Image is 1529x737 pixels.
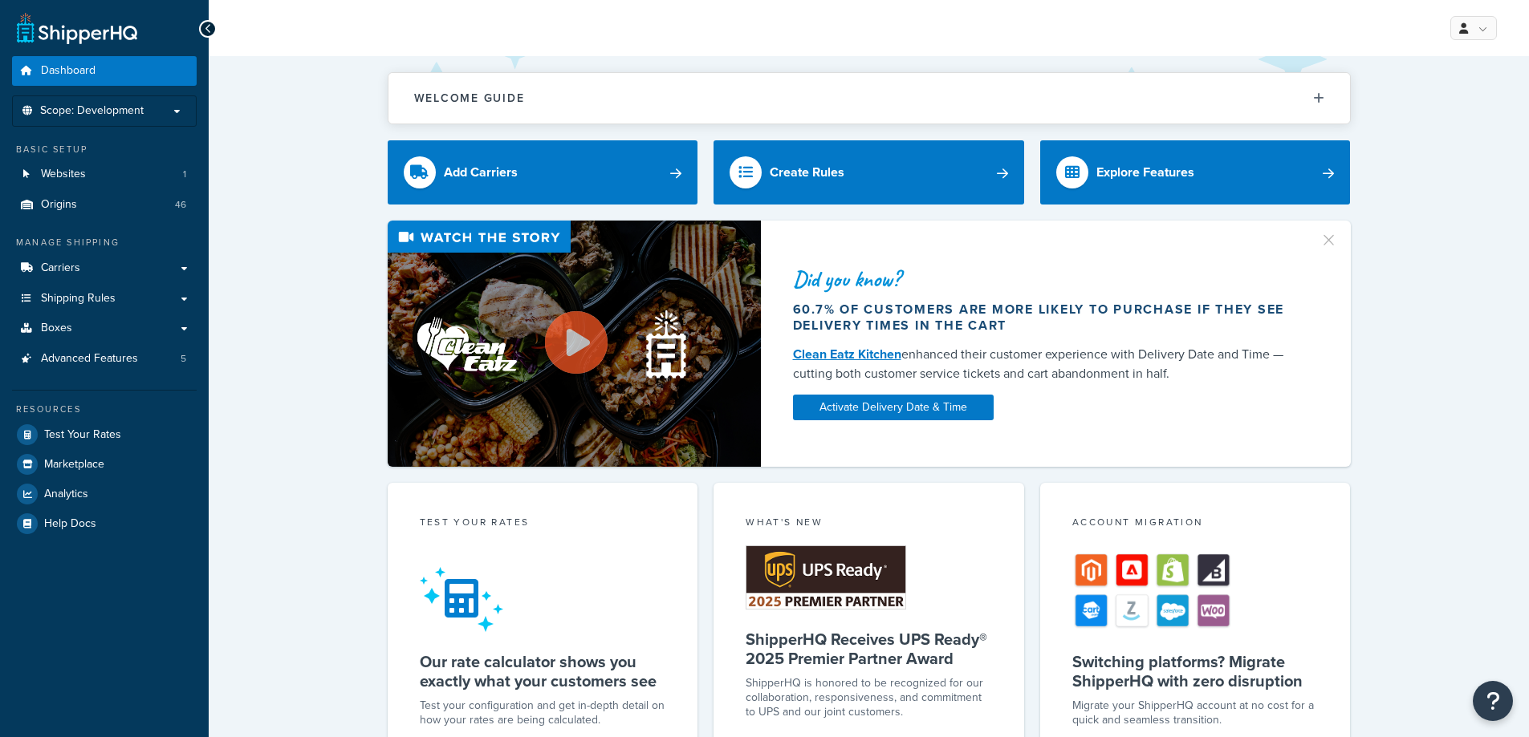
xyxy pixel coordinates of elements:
div: Account Migration [1072,515,1319,533]
span: Scope: Development [40,104,144,118]
li: Advanced Features [12,344,197,374]
h5: Switching platforms? Migrate ShipperHQ with zero disruption [1072,652,1319,690]
li: Websites [12,160,197,189]
span: Dashboard [41,64,96,78]
a: Carriers [12,253,197,283]
a: Boxes [12,314,197,343]
span: Shipping Rules [41,292,116,306]
a: Test Your Rates [12,420,197,449]
a: Activate Delivery Date & Time [793,395,994,420]
div: Basic Setup [12,143,197,156]
div: Did you know? [793,268,1300,290]
span: Analytics [44,488,88,501]
span: 1 [183,168,186,181]
span: Websites [41,168,86,181]
div: Test your rates [420,515,666,533]
img: Video thumbnail [388,221,761,467]
div: Resources [12,403,197,416]
a: Analytics [12,480,197,508]
a: Dashboard [12,56,197,86]
a: Help Docs [12,509,197,538]
li: Origins [12,190,197,220]
a: Origins46 [12,190,197,220]
a: Clean Eatz Kitchen [793,345,901,363]
span: Test Your Rates [44,428,121,442]
div: Add Carriers [444,161,518,184]
div: Migrate your ShipperHQ account at no cost for a quick and seamless transition. [1072,699,1319,727]
span: Origins [41,198,77,212]
span: Carriers [41,261,80,275]
div: 60.7% of customers are more likely to purchase if they see delivery times in the cart [793,302,1300,334]
a: Shipping Rules [12,284,197,314]
button: Welcome Guide [388,73,1350,124]
div: enhanced their customer experience with Delivery Date and Time — cutting both customer service ti... [793,345,1300,383]
a: Add Carriers [388,140,698,204]
a: Websites1 [12,160,197,189]
p: ShipperHQ is honored to be recognized for our collaboration, responsiveness, and commitment to UP... [746,676,992,719]
a: Marketplace [12,450,197,479]
a: Explore Features [1040,140,1351,204]
div: What's New [746,515,992,533]
span: 5 [181,352,186,366]
div: Manage Shipping [12,236,197,249]
h5: Our rate calculator shows you exactly what your customers see [420,652,666,690]
div: Test your configuration and get in-depth detail on how your rates are being calculated. [420,699,666,727]
div: Create Rules [770,161,844,184]
span: Marketplace [44,458,104,472]
a: Advanced Features5 [12,344,197,374]
h2: Welcome Guide [414,92,525,104]
button: Open Resource Center [1473,681,1513,721]
h5: ShipperHQ Receives UPS Ready® 2025 Premier Partner Award [746,630,992,668]
div: Explore Features [1096,161,1194,184]
span: 46 [175,198,186,212]
span: Boxes [41,322,72,335]
span: Help Docs [44,517,96,531]
a: Create Rules [714,140,1024,204]
span: Advanced Features [41,352,138,366]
